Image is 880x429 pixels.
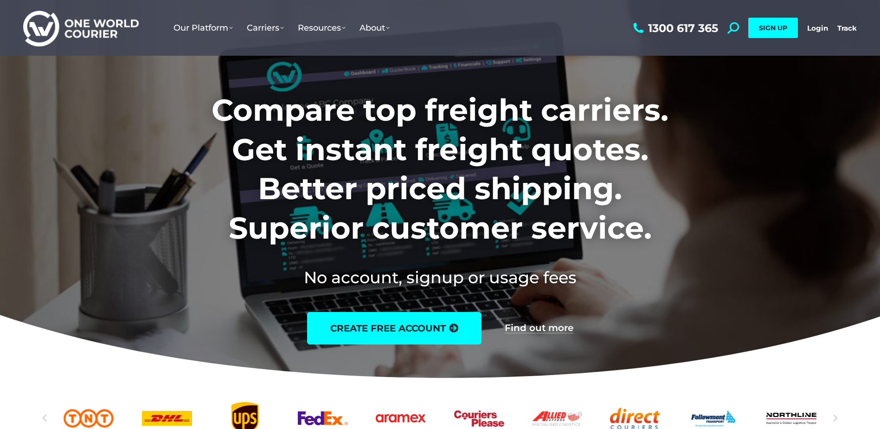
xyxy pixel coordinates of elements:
span: Resources [298,23,346,33]
a: Resources [291,13,353,42]
a: create free account [307,312,482,344]
a: Carriers [240,13,291,42]
a: 1300 617 365 [631,22,718,34]
a: Find out more [505,323,573,333]
span: Our Platform [173,23,233,33]
a: Our Platform [167,13,240,42]
a: Track [837,24,857,32]
span: About [360,23,390,33]
a: Login [807,24,828,32]
span: SIGN UP [759,24,787,32]
h2: No account, signup or usage fees [150,266,730,289]
h1: Compare top freight carriers. Get instant freight quotes. Better priced shipping. Superior custom... [150,91,730,247]
img: One World Courier [23,9,139,47]
a: About [353,13,397,42]
a: SIGN UP [748,18,798,38]
span: Carriers [247,23,284,33]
